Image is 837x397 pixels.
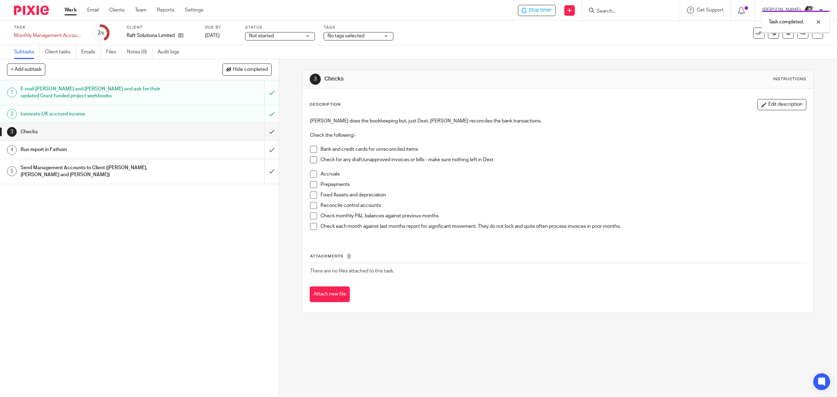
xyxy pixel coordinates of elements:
[109,7,125,14] a: Clients
[185,7,203,14] a: Settings
[310,102,341,107] p: Description
[157,7,174,14] a: Reports
[81,45,101,59] a: Emails
[321,181,806,188] p: Prepayments
[45,45,76,59] a: Client tasks
[135,7,146,14] a: Team
[14,6,49,15] img: Pixie
[7,166,17,176] div: 5
[310,269,394,274] span: There are no files attached to this task.
[223,63,272,75] button: Hide completed
[21,163,179,180] h1: Send Management Accounts to Client ([PERSON_NAME], [PERSON_NAME] and [PERSON_NAME])
[321,171,806,178] p: Accruals
[21,84,179,102] h1: E-mail [PERSON_NAME] and [PERSON_NAME] and ask for their updated Grant funded project workbooks
[327,33,364,38] span: No tags selected
[321,202,806,209] p: Reconcile control accounts
[127,25,196,30] label: Client
[14,45,40,59] a: Subtasks
[205,33,220,38] span: [DATE]
[97,29,104,37] div: 2
[100,31,104,35] small: /5
[310,118,806,125] p: [PERSON_NAME] does the bookkeeping but, just Dext, [PERSON_NAME] reconciles the bank transactions.
[321,146,806,153] p: Bank and credit cards for unreconciled items
[21,127,179,137] h1: Checks
[321,192,806,198] p: Fixed Assets and depreciation
[321,223,806,230] p: Check each month against last months report for significant movement. They do not lock and quite ...
[245,25,315,30] label: Status
[321,212,806,219] p: Check monthly P&L balances against previous months
[310,132,806,139] p: Check the following:-
[769,18,804,25] p: Task completed.
[14,25,84,30] label: Task
[205,25,236,30] label: Due by
[7,127,17,137] div: 3
[804,5,815,16] img: barbara-raine-.jpg
[233,67,268,73] span: Hide completed
[7,145,17,155] div: 4
[310,254,344,258] span: Attachments
[324,25,393,30] label: Tags
[324,75,573,83] h1: Checks
[310,74,321,85] div: 3
[773,76,806,82] div: Instructions
[321,156,806,163] p: Check for any draft/unapproved invoices or bills - make sure nothing left in Dext
[65,7,77,14] a: Work
[106,45,122,59] a: Files
[757,99,806,110] button: Edit description
[7,88,17,97] div: 1
[127,45,152,59] a: Notes (0)
[518,5,556,16] div: Raft Solutions Limited - Monthly Management Accounts - Raft Solutions Ltd
[158,45,184,59] a: Audit logs
[14,32,84,39] div: Monthly Management Accounts - Raft Solutions Ltd
[249,33,274,38] span: Not started
[310,286,350,302] button: Attach new file
[7,63,45,75] button: + Add subtask
[127,32,175,39] p: Raft Solutions Limited
[7,109,17,119] div: 2
[21,109,179,119] h1: Innovate UK accrued income
[87,7,99,14] a: Email
[21,144,179,155] h1: Run report in Fathom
